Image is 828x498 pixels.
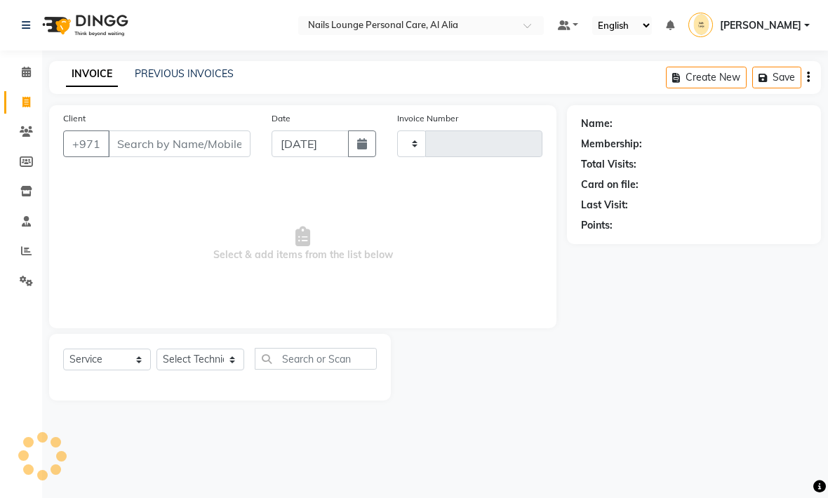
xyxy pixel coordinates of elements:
div: Total Visits: [581,157,636,172]
img: logo [36,6,132,45]
button: Save [752,67,801,88]
a: INVOICE [66,62,118,87]
input: Search or Scan [255,348,377,370]
div: Membership: [581,137,642,152]
div: Points: [581,218,613,233]
button: Create New [666,67,747,88]
a: PREVIOUS INVOICES [135,67,234,80]
div: Card on file: [581,177,639,192]
div: Last Visit: [581,198,628,213]
span: [PERSON_NAME] [720,18,801,33]
button: +971 [63,130,109,157]
label: Client [63,112,86,125]
div: Name: [581,116,613,131]
input: Search by Name/Mobile/Email/Code [108,130,251,157]
label: Date [272,112,291,125]
span: Select & add items from the list below [63,174,542,314]
label: Invoice Number [397,112,458,125]
img: Sima [688,13,713,37]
